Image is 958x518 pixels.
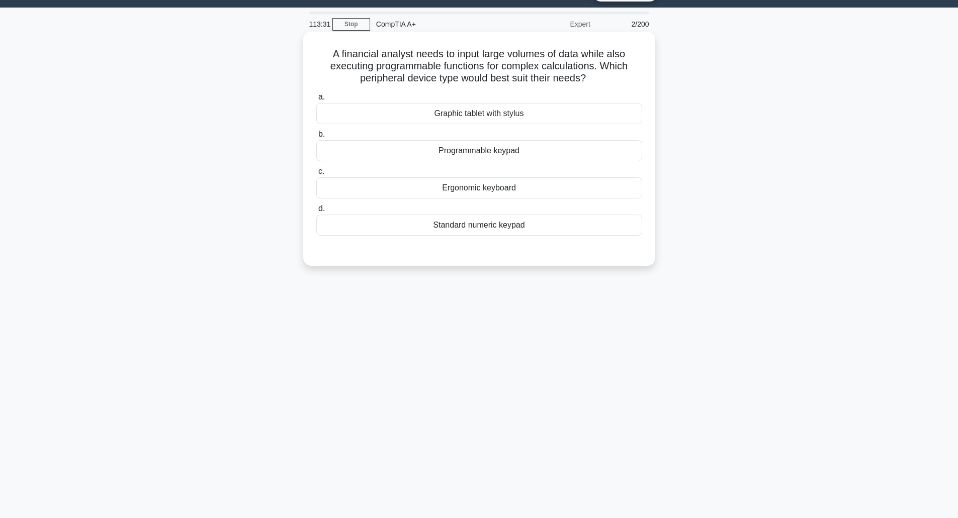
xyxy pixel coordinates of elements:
[316,215,642,236] div: Standard numeric keypad
[318,130,325,138] span: b.
[332,18,370,31] a: Stop
[318,92,325,101] span: a.
[318,167,324,175] span: c.
[316,177,642,198] div: Ergonomic keyboard
[303,14,332,34] div: 113:31
[596,14,655,34] div: 2/200
[316,140,642,161] div: Programmable keypad
[316,103,642,124] div: Graphic tablet with stylus
[370,14,508,34] div: CompTIA A+
[318,204,325,213] span: d.
[315,48,643,85] h5: A financial analyst needs to input large volumes of data while also executing programmable functi...
[508,14,596,34] div: Expert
